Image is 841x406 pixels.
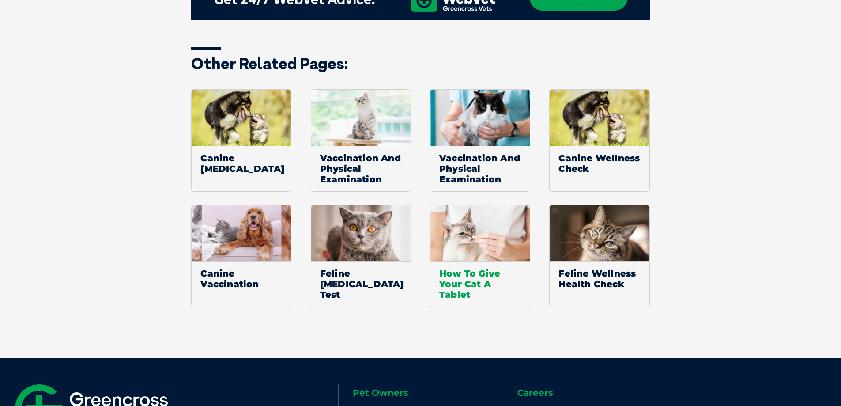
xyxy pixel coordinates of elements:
[191,205,291,307] a: Canine Vaccination
[191,89,291,192] a: Default ThumbnailCanine [MEDICAL_DATA]
[517,388,668,397] h6: Careers
[550,205,649,262] img: cat wellness check
[550,90,649,146] img: Default Thumbnail
[192,90,291,146] img: Default Thumbnail
[192,146,291,181] span: Canine [MEDICAL_DATA]
[549,89,649,192] a: Default ThumbnailCanine Wellness Check
[550,146,649,181] span: Canine Wellness Check
[550,261,649,296] span: Feline Wellness Health Check
[311,205,411,307] a: Feline [MEDICAL_DATA] Test
[311,261,411,307] span: Feline [MEDICAL_DATA] Test
[430,89,530,192] a: Vaccination And Physical Examination
[549,205,649,307] a: Feline Wellness Health Check
[192,261,291,296] span: Canine Vaccination
[311,146,411,191] span: Vaccination And Physical Examination
[430,205,530,307] a: How To Give Your Cat A Tablet
[430,146,530,191] span: Vaccination And Physical Examination
[353,388,503,397] h6: Pet Owners
[430,261,530,307] span: How To Give Your Cat A Tablet
[191,56,650,72] h3: Other related pages:
[311,89,411,192] a: Vaccination And Physical Examination
[430,205,530,262] img: Person feeding a cat a tablet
